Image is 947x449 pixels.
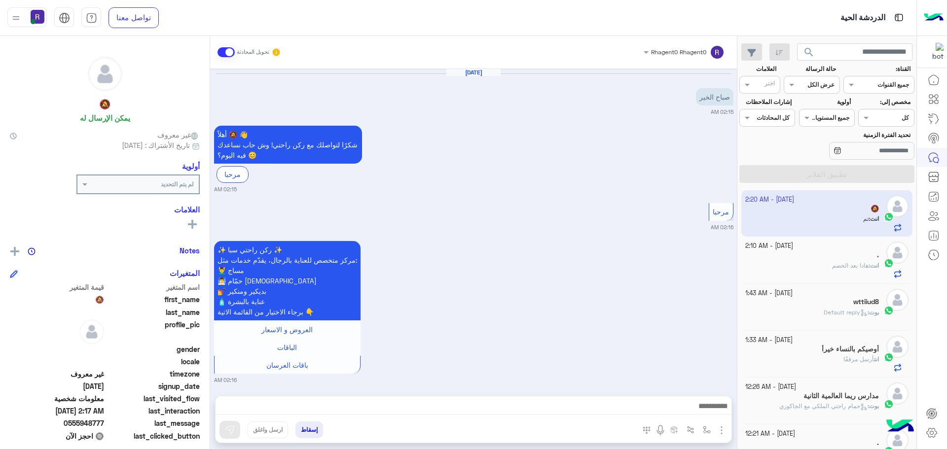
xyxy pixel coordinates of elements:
label: تحديد الفترة الزمنية [800,131,911,139]
p: 14/10/2025, 2:15 AM [696,88,733,105]
img: select flow [703,426,711,434]
span: last_clicked_button [106,431,200,441]
h6: العلامات [10,205,200,214]
span: Rhagent0 Rhagent0 [651,48,706,56]
h5: مدارس ريما العالمية الثانية [803,392,879,400]
button: إسقاط [295,421,323,438]
button: create order [666,421,683,438]
span: انت [870,262,879,269]
b: : [869,262,879,269]
small: 02:15 AM [214,185,237,193]
img: defaultAdmin.png [886,242,909,264]
img: notes [28,247,36,255]
a: tab [81,7,101,28]
span: 🔘 احجز الآن [10,431,104,441]
span: غير معروف [10,369,104,379]
span: timezone [106,369,200,379]
h6: Notes [180,246,200,255]
button: select flow [699,421,715,438]
img: Trigger scenario [687,426,694,434]
b: : [868,309,879,316]
p: 14/10/2025, 2:16 AM [214,241,361,320]
img: 322853014244696 [926,43,944,61]
span: غير معروف [157,130,200,140]
div: مرحبا [217,166,249,182]
label: أولوية [800,98,851,106]
span: تاريخ الأشتراك : [DATE] [122,140,190,150]
span: last_message [106,418,200,428]
small: 02:16 AM [214,376,237,384]
label: إشارات الملاحظات [740,98,791,106]
span: Default reply [824,309,868,316]
img: send message [225,425,235,435]
img: WhatsApp [884,399,894,409]
h6: [DATE] [446,69,501,76]
span: null [10,356,104,367]
span: قيمة المتغير [10,282,104,292]
h5: . [877,251,879,259]
img: userImage [31,10,44,24]
span: بوت [869,402,879,410]
span: 2025-10-13T23:16:00.344Z [10,381,104,391]
span: باقات العرسان [266,361,308,369]
img: send attachment [716,424,728,436]
p: 14/10/2025, 2:15 AM [214,126,362,164]
img: create order [670,426,678,434]
img: profile [10,12,22,24]
small: [DATE] - 1:33 AM [745,336,793,345]
img: make a call [643,426,651,434]
h6: يمكن الإرسال له [80,113,130,122]
h5: . [877,439,879,447]
p: الدردشة الحية [840,11,885,25]
span: last_visited_flow [106,393,200,404]
img: WhatsApp [884,306,894,315]
button: تطبيق الفلاتر [739,165,914,183]
span: first_name [106,294,200,305]
small: 02:16 AM [711,223,733,231]
button: search [797,43,821,65]
span: 0555948777 [10,418,104,428]
span: locale [106,356,200,367]
img: WhatsApp [884,258,894,268]
img: send voice note [655,424,666,436]
h6: أولوية [182,162,200,171]
div: اختر [765,79,776,90]
span: profile_pic [106,319,200,342]
label: حالة الرسالة [785,65,836,73]
span: 🔕 [10,294,104,305]
label: العلامات [740,65,776,73]
span: last_name [106,307,200,317]
small: [DATE] - 1:43 AM [745,289,793,298]
img: hulul-logo.png [883,410,917,444]
span: search [803,46,815,58]
span: null [10,344,104,354]
img: Logo [924,7,944,28]
span: هادا بعد الخصم [832,262,869,269]
small: [DATE] - 12:26 AM [745,382,796,392]
span: last_interaction [106,406,200,416]
small: [DATE] - 12:21 AM [745,429,795,439]
img: tab [86,12,97,24]
h6: المتغيرات [170,269,200,277]
span: معلومات شخصية [10,393,104,404]
img: tab [893,11,905,24]
img: defaultAdmin.png [886,289,909,311]
label: القناة: [845,65,911,73]
button: ارسل واغلق [248,421,288,438]
span: حمام راحتي الملكي مع الجاكوزي [779,402,868,410]
img: defaultAdmin.png [88,57,122,91]
span: gender [106,344,200,354]
span: انت [874,355,879,363]
h5: 🔕 [99,99,110,110]
span: 2025-10-13T23:17:23.523Z [10,406,104,416]
img: tab [59,12,70,24]
img: WhatsApp [884,352,894,362]
button: Trigger scenario [683,421,699,438]
b: لم يتم التحديد [161,180,194,188]
a: تواصل معنا [109,7,159,28]
span: اسم المتغير [106,282,200,292]
span: signup_date [106,381,200,391]
small: [DATE] - 2:10 AM [745,242,793,251]
h5: أوصيكم بالنساء خيرأ [822,345,879,353]
label: مخصص إلى: [860,98,911,106]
